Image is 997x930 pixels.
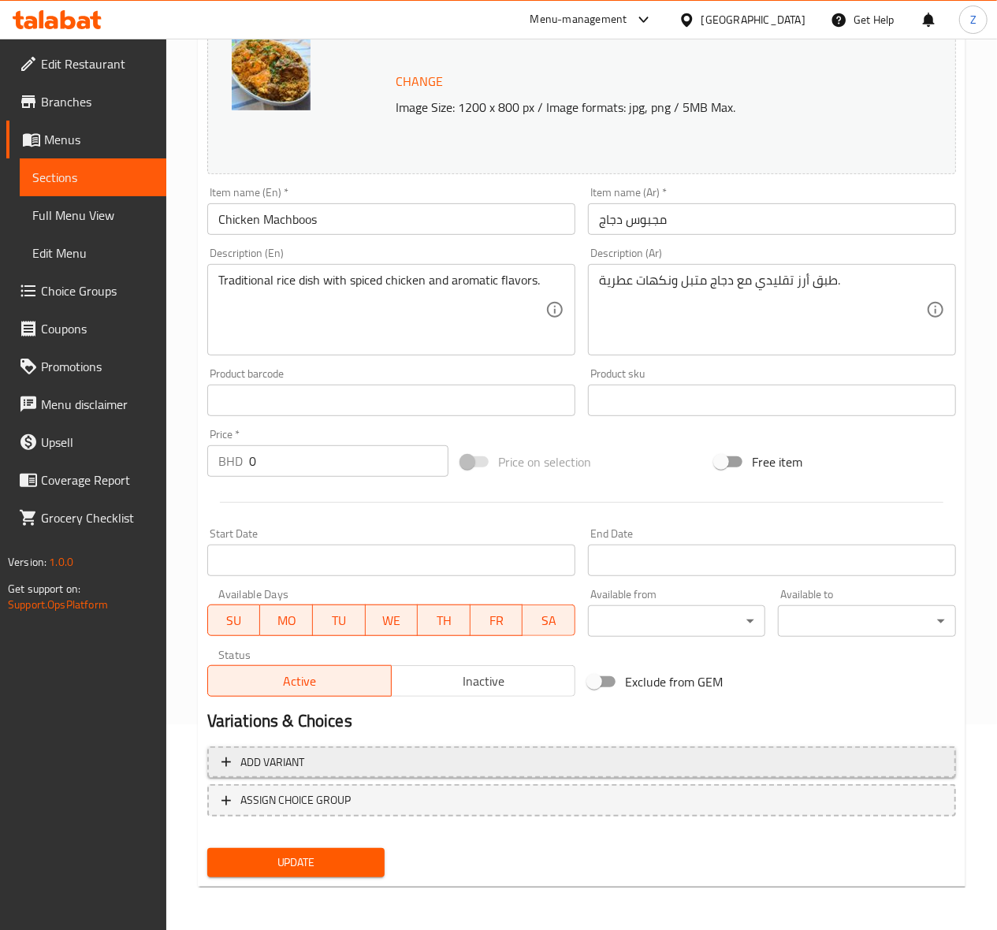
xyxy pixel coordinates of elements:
[240,753,304,772] span: Add variant
[588,385,956,416] input: Please enter product sku
[6,121,166,158] a: Menus
[218,273,545,348] textarea: Traditional rice dish with spiced chicken and aromatic flavors.
[207,385,575,416] input: Please enter product barcode
[418,604,471,636] button: TH
[207,746,956,779] button: Add variant
[6,310,166,348] a: Coupons
[391,665,575,697] button: Inactive
[372,609,412,632] span: WE
[389,65,449,98] button: Change
[6,348,166,385] a: Promotions
[20,196,166,234] a: Full Menu View
[49,552,73,572] span: 1.0.0
[218,452,243,471] p: BHD
[207,203,575,235] input: Enter name En
[41,433,154,452] span: Upsell
[266,609,307,632] span: MO
[260,604,313,636] button: MO
[214,609,254,632] span: SU
[970,11,977,28] span: Z
[6,385,166,423] a: Menu disclaimer
[313,604,366,636] button: TU
[20,158,166,196] a: Sections
[32,244,154,262] span: Edit Menu
[44,130,154,149] span: Menus
[6,461,166,499] a: Coverage Report
[220,853,373,872] span: Update
[41,92,154,111] span: Branches
[249,445,448,477] input: Please enter price
[6,272,166,310] a: Choice Groups
[207,604,260,636] button: SU
[41,357,154,376] span: Promotions
[599,273,926,348] textarea: طبق أرز تقليدي مع دجاج متبل ونكهات عطرية.
[529,609,569,632] span: SA
[41,395,154,414] span: Menu disclaimer
[424,609,464,632] span: TH
[41,281,154,300] span: Choice Groups
[498,452,591,471] span: Price on selection
[471,604,523,636] button: FR
[6,45,166,83] a: Edit Restaurant
[477,609,517,632] span: FR
[207,709,956,733] h2: Variations & Choices
[588,605,766,637] div: ​
[41,319,154,338] span: Coupons
[8,552,47,572] span: Version:
[778,605,956,637] div: ​
[8,578,80,599] span: Get support on:
[396,70,443,93] span: Change
[207,784,956,817] button: ASSIGN CHOICE GROUP
[6,423,166,461] a: Upsell
[8,594,108,615] a: Support.OpsPlatform
[625,672,723,691] span: Exclude from GEM
[207,848,385,877] button: Update
[366,604,419,636] button: WE
[240,790,351,810] span: ASSIGN CHOICE GROUP
[6,499,166,537] a: Grocery Checklist
[6,83,166,121] a: Branches
[523,604,575,636] button: SA
[32,168,154,187] span: Sections
[41,471,154,489] span: Coverage Report
[530,10,627,29] div: Menu-management
[588,203,956,235] input: Enter name Ar
[41,508,154,527] span: Grocery Checklist
[701,11,805,28] div: [GEOGRAPHIC_DATA]
[752,452,802,471] span: Free item
[398,670,569,693] span: Inactive
[319,609,359,632] span: TU
[32,206,154,225] span: Full Menu View
[20,234,166,272] a: Edit Menu
[214,670,385,693] span: Active
[207,665,392,697] button: Active
[41,54,154,73] span: Edit Restaurant
[389,98,914,117] p: Image Size: 1200 x 800 px / Image formats: jpg, png / 5MB Max.
[232,32,311,110] img: Chicken_Machboos638923343288531480.jpg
